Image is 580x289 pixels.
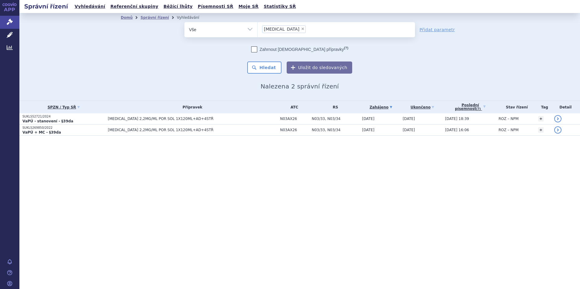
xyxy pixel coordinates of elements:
[403,103,442,111] a: Ukončeno
[362,128,375,132] span: [DATE]
[162,2,194,11] a: Běžící lhůty
[264,27,299,31] span: [MEDICAL_DATA]
[262,2,298,11] a: Statistiky SŘ
[280,117,309,121] span: N03AX26
[22,126,105,130] p: SUKLS269850/2022
[498,128,518,132] span: ROZ – NPM
[121,15,133,20] a: Domů
[237,2,260,11] a: Moje SŘ
[403,128,415,132] span: [DATE]
[22,103,105,111] a: SPZN / Typ SŘ
[495,101,535,113] th: Stav řízení
[108,117,260,121] span: [MEDICAL_DATA] 2,2MG/ML POR SOL 1X120ML+AD+4STŘ
[108,128,260,132] span: [MEDICAL_DATA] 2,2MG/ML POR SOL 1X120ML+AD+4STŘ
[177,13,207,22] li: Vyhledávání
[538,116,544,121] a: +
[196,2,235,11] a: Písemnosti SŘ
[277,101,309,113] th: ATC
[280,128,309,132] span: N03AX26
[22,130,61,135] strong: VaPÚ + MC - §39da
[498,117,518,121] span: ROZ – NPM
[344,46,348,50] abbr: (?)
[445,128,469,132] span: [DATE] 16:06
[247,61,282,74] button: Hledat
[251,46,348,52] label: Zahrnout [DEMOGRAPHIC_DATA] přípravky
[476,107,481,111] abbr: (?)
[538,127,544,133] a: +
[109,2,160,11] a: Referenční skupiny
[420,27,455,33] a: Přidat parametr
[301,27,305,31] span: ×
[261,83,339,90] span: Nalezena 2 správní řízení
[312,117,359,121] span: N03/33, N03/34
[551,101,580,113] th: Detail
[403,117,415,121] span: [DATE]
[362,117,375,121] span: [DATE]
[445,117,469,121] span: [DATE] 18:39
[312,128,359,132] span: N03/33, N03/34
[22,115,105,119] p: SUKLS52721/2024
[362,103,400,111] a: Zahájeno
[554,126,561,134] a: detail
[73,2,107,11] a: Vyhledávání
[140,15,169,20] a: Správní řízení
[535,101,551,113] th: Tag
[445,101,495,113] a: Poslednípísemnost(?)
[287,61,352,74] button: Uložit do sledovaných
[309,101,359,113] th: RS
[22,119,73,123] strong: VaPÚ - stanovení - §39da
[19,2,73,11] h2: Správní řízení
[105,101,277,113] th: Přípravek
[308,25,311,33] input: [MEDICAL_DATA]
[554,115,561,122] a: detail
